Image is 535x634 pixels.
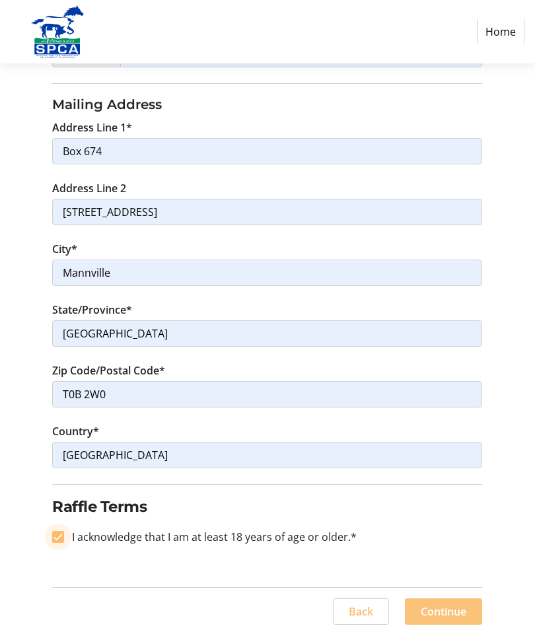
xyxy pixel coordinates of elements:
h2: Raffle Terms [52,495,482,518]
label: Zip Code/Postal Code* [52,363,165,378]
h3: Mailing Address [52,94,482,114]
input: City [52,260,482,286]
label: I acknowledge that I am at least 18 years of age or older.* [64,529,357,545]
input: Zip or Postal Code [52,381,482,407]
span: Continue [421,604,466,619]
label: City* [52,241,77,257]
label: Country* [52,423,99,439]
a: Home [477,19,524,44]
label: Address Line 2 [52,180,126,196]
label: Address Line 1* [52,120,132,135]
button: Continue [405,598,482,625]
label: State/Province* [52,302,132,318]
button: Back [333,598,389,625]
img: Alberta SPCA's Logo [11,5,104,58]
input: Address [52,138,482,164]
span: Back [349,604,373,619]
